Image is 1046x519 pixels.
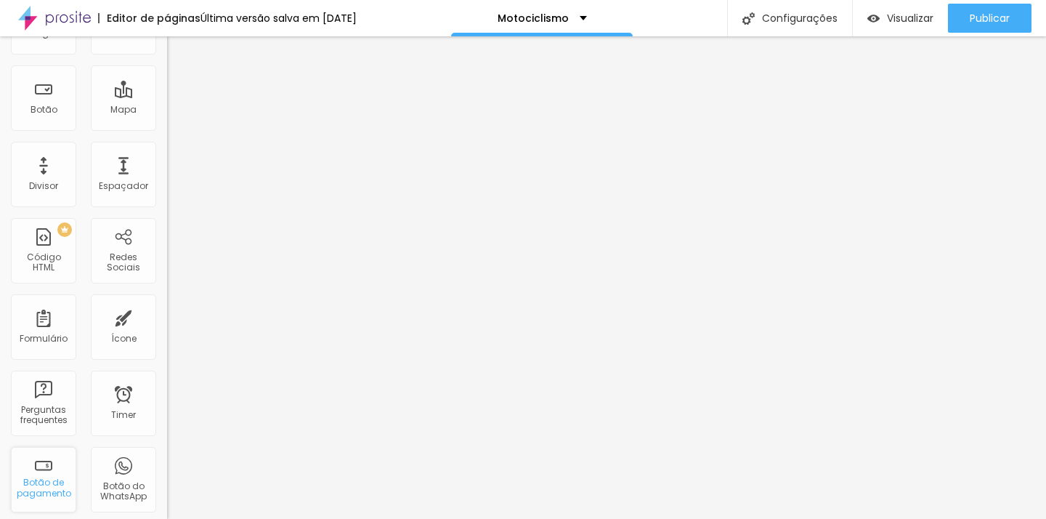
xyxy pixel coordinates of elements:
div: Vídeo [110,28,137,39]
p: Motociclismo [498,13,569,23]
iframe: Editor [167,36,1046,519]
span: Publicar [970,12,1010,24]
img: Icone [742,12,755,25]
div: Espaçador [99,181,148,191]
div: Perguntas frequentes [15,405,72,426]
img: view-1.svg [867,12,880,25]
span: Visualizar [887,12,933,24]
div: Formulário [20,334,68,344]
div: Timer [111,410,136,420]
div: Botão de pagamento [15,478,72,499]
div: Última versão salva em [DATE] [200,13,357,23]
button: Visualizar [853,4,948,33]
div: Botão do WhatsApp [94,481,152,502]
button: Publicar [948,4,1031,33]
div: Imagem [24,28,63,39]
div: Divisor [29,181,58,191]
div: Mapa [110,105,137,115]
div: Código HTML [15,252,72,273]
div: Ícone [111,334,137,344]
div: Editor de páginas [98,13,200,23]
div: Botão [31,105,57,115]
div: Redes Sociais [94,252,152,273]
